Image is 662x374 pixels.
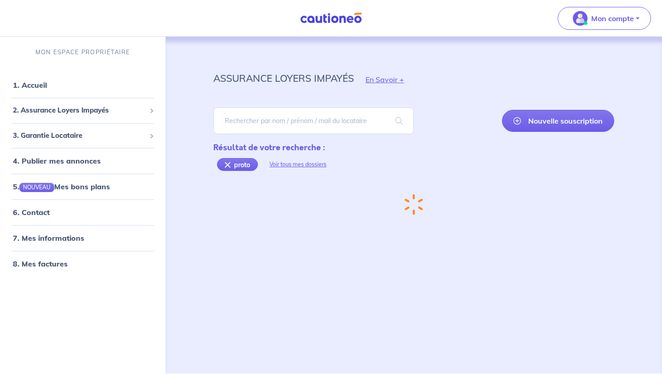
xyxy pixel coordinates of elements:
div: 8. Mes factures [4,255,162,273]
span: 3. Garantie Locataire [13,130,146,141]
p: Mon compte [591,13,634,24]
a: 6. Contact [13,208,50,217]
a: 5.NOUVEAUMes bons plans [13,182,110,191]
div: Voir tous mes dossiers [258,153,338,176]
div: 7. Mes informations [4,229,162,247]
span: search [384,108,414,134]
p: assurance loyers impayés [213,70,354,86]
img: Cautioneo [297,12,365,24]
div: 4. Publier mes annonces [4,152,162,170]
div: 5.NOUVEAUMes bons plans [4,177,162,196]
div: 2. Assurance Loyers Impayés [4,102,162,119]
div: 3. Garantie Locataire [4,127,162,145]
div: proto [217,158,258,171]
input: Rechercher par nom / prénom / mail du locataire [213,108,414,134]
span: 2. Assurance Loyers Impayés [13,105,146,116]
button: illu_account_valid_menu.svgMon compte [558,7,651,30]
img: loading-spinner [403,193,424,216]
a: 4. Publier mes annonces [13,156,101,165]
div: 6. Contact [4,203,162,221]
button: En Savoir + [354,66,416,93]
a: 1. Accueil [13,80,47,90]
img: illu_account_valid_menu.svg [573,11,588,26]
p: MON ESPACE PROPRIÉTAIRE [35,48,130,57]
div: 1. Accueil [4,76,162,94]
div: Résultat de votre recherche : [213,142,338,153]
a: Nouvelle souscription [502,110,614,132]
a: 7. Mes informations [13,233,84,243]
a: 8. Mes factures [13,259,68,268]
